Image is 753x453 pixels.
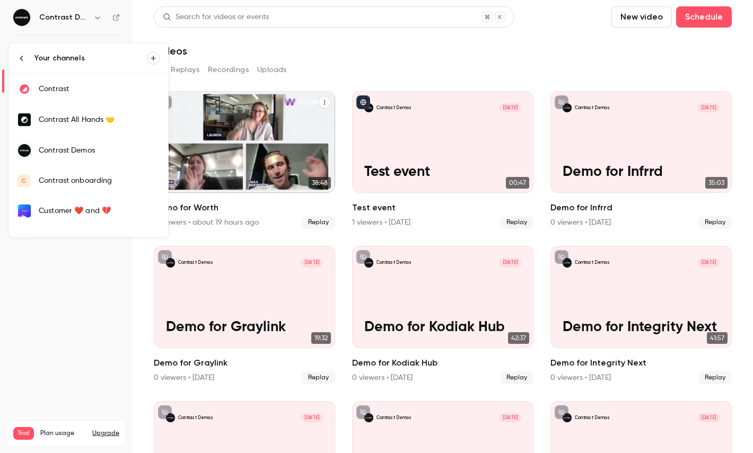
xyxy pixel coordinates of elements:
div: Contrast onboarding [39,175,160,186]
img: Contrast Demos [18,144,31,157]
div: Contrast [39,84,160,94]
div: Your channels [34,53,147,64]
img: Contrast All Hands 🤝 [18,113,31,126]
div: Contrast Demos [39,145,160,156]
img: Nathan @ Contrast [18,235,31,248]
div: Customer ❤️ and 💔 [39,206,160,216]
img: Customer ❤️ and 💔 [18,205,31,217]
img: Contrast [18,83,31,95]
div: Contrast All Hands 🤝 [39,114,160,125]
div: [PERSON_NAME] @ Contrast [39,236,160,247]
span: C [21,176,26,185]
